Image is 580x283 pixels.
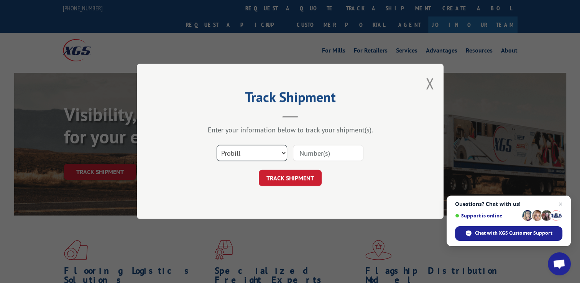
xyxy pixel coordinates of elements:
[455,201,562,207] span: Questions? Chat with us!
[455,213,519,219] span: Support is online
[175,126,405,135] div: Enter your information below to track your shipment(s).
[455,226,562,241] div: Chat with XGS Customer Support
[426,73,434,94] button: Close modal
[475,230,552,237] span: Chat with XGS Customer Support
[175,92,405,106] h2: Track Shipment
[293,145,363,161] input: Number(s)
[259,170,322,186] button: TRACK SHIPMENT
[548,252,571,275] div: Open chat
[556,199,565,209] span: Close chat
